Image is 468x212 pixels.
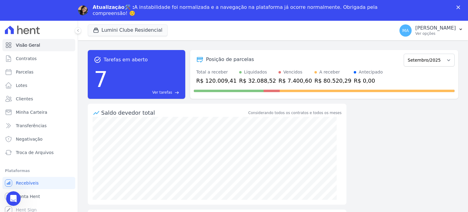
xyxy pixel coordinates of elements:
[319,69,340,75] div: A receber
[415,25,456,31] p: [PERSON_NAME]
[2,146,75,159] a: Troca de Arquivos
[359,69,383,75] div: Antecipado
[354,77,383,85] div: R$ 0,00
[152,90,172,95] span: Ver tarefas
[94,63,108,95] div: 7
[239,77,276,85] div: R$ 32.088,52
[244,69,267,75] div: Liquidados
[456,5,463,9] div: Fechar
[402,28,409,33] span: MA
[2,93,75,105] a: Clientes
[16,149,54,156] span: Troca de Arquivos
[5,167,73,174] div: Plataformas
[206,56,254,63] div: Posição de parcelas
[110,90,179,95] a: Ver tarefas east
[2,120,75,132] a: Transferências
[16,96,33,102] span: Clientes
[101,109,247,117] div: Saldo devedor total
[2,79,75,92] a: Lotes
[6,191,21,206] iframe: Intercom live chat
[2,106,75,118] a: Minha Carteira
[16,136,43,142] span: Negativação
[2,133,75,145] a: Negativação
[16,123,47,129] span: Transferências
[94,56,101,63] span: task_alt
[16,82,27,88] span: Lotes
[93,4,134,10] b: Atualização🛠️ :
[2,52,75,65] a: Contratos
[88,24,168,36] button: Lumini Clube Residencial
[196,77,237,85] div: R$ 120.009,41
[93,4,380,16] div: A instabilidade foi normalizada e a navegação na plataforma já ocorre normalmente. Obrigada pela ...
[2,39,75,51] a: Visão Geral
[278,77,312,85] div: R$ 7.400,60
[16,109,47,115] span: Minha Carteira
[248,110,342,116] div: Considerando todos os contratos e todos os meses
[78,5,88,15] img: Profile image for Adriane
[16,180,39,186] span: Recebíveis
[104,56,148,63] span: Tarefas em aberto
[415,31,456,36] p: Ver opções
[2,177,75,189] a: Recebíveis
[16,69,34,75] span: Parcelas
[196,69,237,75] div: Total a receber
[16,42,40,48] span: Visão Geral
[283,69,302,75] div: Vencidos
[16,193,40,199] span: Conta Hent
[175,90,179,95] span: east
[16,56,37,62] span: Contratos
[395,22,468,39] button: MA [PERSON_NAME] Ver opções
[2,190,75,203] a: Conta Hent
[314,77,351,85] div: R$ 80.520,29
[2,66,75,78] a: Parcelas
